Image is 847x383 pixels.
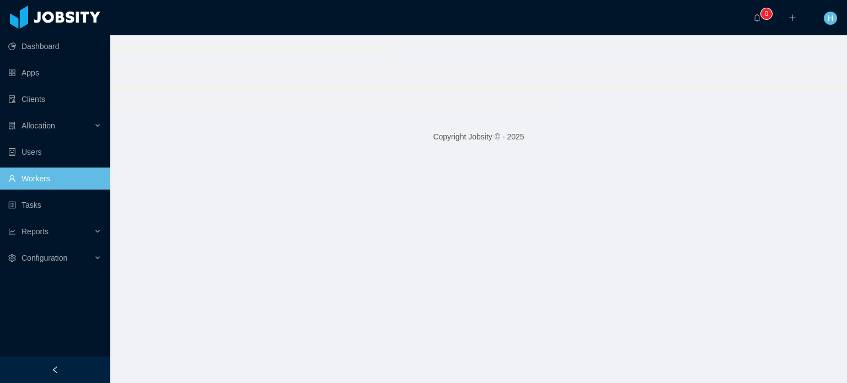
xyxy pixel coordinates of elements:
[761,8,772,19] sup: 0
[789,14,796,21] i: icon: plus
[8,254,16,262] i: icon: setting
[753,14,761,21] i: icon: bell
[8,88,101,110] a: icon: auditClients
[22,253,67,262] span: Configuration
[8,122,16,130] i: icon: solution
[828,12,833,25] span: H
[8,141,101,163] a: icon: robotUsers
[22,227,49,236] span: Reports
[22,121,55,130] span: Allocation
[8,194,101,216] a: icon: profileTasks
[8,62,101,84] a: icon: appstoreApps
[110,118,847,156] footer: Copyright Jobsity © - 2025
[8,35,101,57] a: icon: pie-chartDashboard
[8,168,101,190] a: icon: userWorkers
[8,228,16,235] i: icon: line-chart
